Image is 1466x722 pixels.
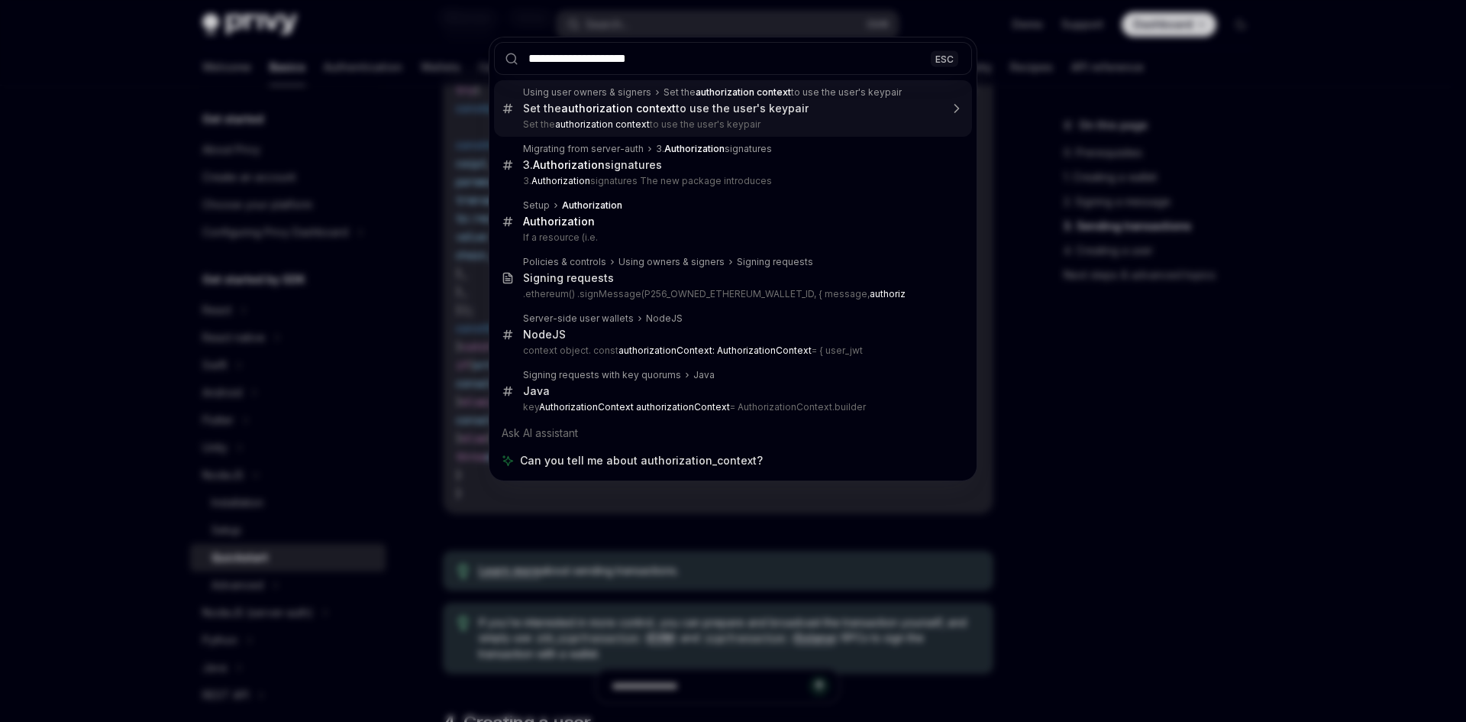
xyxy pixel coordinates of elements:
div: NodeJS [523,328,566,342]
div: Ask AI assistant [494,419,972,447]
b: authorizationContext: AuthorizationContext [618,345,812,356]
div: NodeJS [646,312,683,325]
div: Signing requests [737,256,813,268]
div: Using owners & signers [618,256,725,268]
p: key = AuthorizationContext.builder [523,401,940,413]
div: Set the to use the user's keypair [664,86,902,99]
b: Authorization [664,143,725,154]
p: context object. const = { user_jwt [523,345,940,357]
div: Set the to use the user's keypair [523,102,809,115]
div: ESC [931,50,958,66]
div: Java [523,384,550,398]
p: 3. signatures The new package introduces [523,175,940,187]
div: Signing requests [523,271,614,285]
b: Authorization [533,158,605,171]
div: 3. signatures [656,143,772,155]
p: If a resource (i.e. [523,231,940,244]
b: authoriz [870,288,906,299]
b: authorization context [555,118,650,130]
div: Signing requests with key quorums [523,369,681,381]
div: Policies & controls [523,256,606,268]
div: Migrating from server-auth [523,143,644,155]
b: Authorization [562,199,622,211]
b: authorization context [561,102,676,115]
b: AuthorizationContext authorizationContext [539,401,730,413]
b: Authorization [523,215,595,228]
p: Set the to use the user's keypair [523,118,940,131]
span: Can you tell me about authorization_context? [520,453,763,468]
p: .ethereum() .signMessage(P256_OWNED_ETHEREUM_WALLET_ID, { message, [523,288,940,300]
div: Server-side user wallets [523,312,634,325]
div: Java [693,369,715,381]
b: authorization context [696,86,791,98]
b: Authorization [531,175,590,186]
div: Setup [523,199,550,212]
div: 3. signatures [523,158,662,172]
div: Using user owners & signers [523,86,651,99]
